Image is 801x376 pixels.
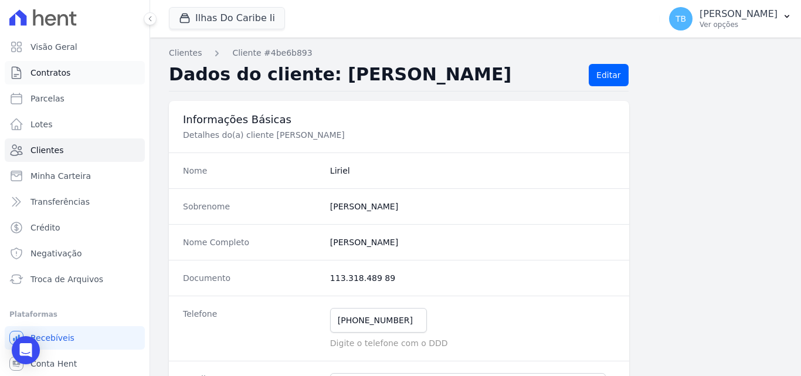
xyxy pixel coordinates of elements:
[5,113,145,136] a: Lotes
[183,129,577,141] p: Detalhes do(a) cliente [PERSON_NAME]
[232,47,312,59] a: Cliente #4be6b893
[660,2,801,35] button: TB [PERSON_NAME] Ver opções
[330,236,615,248] dd: [PERSON_NAME]
[30,118,53,130] span: Lotes
[30,67,70,79] span: Contratos
[12,336,40,364] div: Open Intercom Messenger
[5,138,145,162] a: Clientes
[5,216,145,239] a: Crédito
[30,170,91,182] span: Minha Carteira
[5,352,145,375] a: Conta Hent
[5,190,145,214] a: Transferências
[30,196,90,208] span: Transferências
[183,113,615,127] h3: Informações Básicas
[5,267,145,291] a: Troca de Arquivos
[5,326,145,350] a: Recebíveis
[30,273,103,285] span: Troca de Arquivos
[183,201,321,212] dt: Sobrenome
[30,332,74,344] span: Recebíveis
[30,144,63,156] span: Clientes
[183,272,321,284] dt: Documento
[700,8,778,20] p: [PERSON_NAME]
[169,7,285,29] button: Ilhas Do Caribe Ii
[30,222,60,233] span: Crédito
[589,64,628,86] a: Editar
[30,41,77,53] span: Visão Geral
[330,201,615,212] dd: [PERSON_NAME]
[169,47,782,59] nav: Breadcrumb
[30,358,77,370] span: Conta Hent
[5,35,145,59] a: Visão Geral
[700,20,778,29] p: Ver opções
[183,236,321,248] dt: Nome Completo
[183,308,321,349] dt: Telefone
[5,164,145,188] a: Minha Carteira
[30,93,65,104] span: Parcelas
[676,15,686,23] span: TB
[5,61,145,84] a: Contratos
[330,165,615,177] dd: Liriel
[9,307,140,321] div: Plataformas
[5,242,145,265] a: Negativação
[30,248,82,259] span: Negativação
[330,272,615,284] dd: 113.318.489 89
[169,47,202,59] a: Clientes
[330,337,615,349] p: Digite o telefone com o DDD
[169,64,579,86] h2: Dados do cliente: [PERSON_NAME]
[183,165,321,177] dt: Nome
[5,87,145,110] a: Parcelas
